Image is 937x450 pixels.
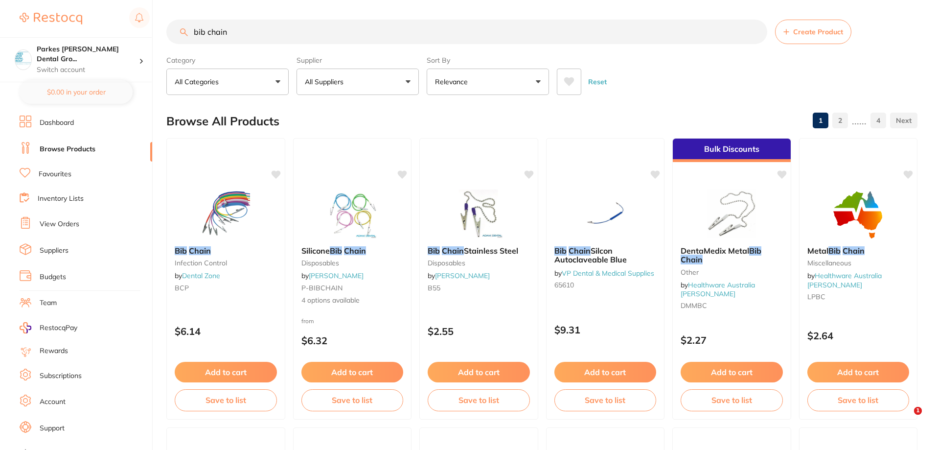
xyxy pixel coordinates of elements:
[681,389,783,411] button: Save to list
[852,115,867,126] p: ......
[40,144,95,154] a: Browse Products
[428,259,530,267] small: disposables
[297,69,419,95] button: All Suppliers
[843,246,865,256] em: Chain
[807,362,910,382] button: Add to cart
[40,424,65,433] a: Support
[428,326,530,337] p: $2.55
[166,20,767,44] input: Search Products
[435,271,490,280] a: [PERSON_NAME]
[301,335,404,346] p: $6.32
[442,246,464,256] em: Chain
[40,118,74,128] a: Dashboard
[807,292,825,301] span: LPBC
[428,284,440,292] span: B55
[301,259,404,267] small: disposables
[175,362,277,382] button: Add to cart
[428,246,530,255] b: Bib Chain Stainless Steel
[554,389,657,411] button: Save to list
[428,246,440,256] em: Bib
[554,269,654,278] span: by
[189,246,211,256] em: Chain
[681,268,783,276] small: other
[870,111,886,130] a: 4
[807,330,910,341] p: $2.64
[585,69,610,95] button: Reset
[175,246,187,256] em: Bib
[681,281,755,298] span: by
[807,246,910,255] b: Metal Bib Chain
[826,189,890,238] img: Metal Bib Chain
[813,111,828,130] a: 1
[428,271,490,280] span: by
[297,56,419,65] label: Supplier
[807,271,882,289] a: Healthware Australia [PERSON_NAME]
[681,255,703,264] em: Chain
[320,189,384,238] img: Silicone Bib Chain
[828,246,841,256] em: Bib
[793,28,843,36] span: Create Product
[20,322,31,333] img: RestocqPay
[807,389,910,411] button: Save to list
[40,246,69,256] a: Suppliers
[832,111,848,130] a: 2
[554,246,567,256] em: Bib
[182,271,220,280] a: Dental Zone
[301,284,343,292] span: P-BIBCHAIN
[681,301,707,310] span: DMMBC
[344,246,366,256] em: Chain
[749,246,761,256] em: Bib
[20,322,77,333] a: RestocqPay
[175,259,277,267] small: Infection Control
[301,389,404,411] button: Save to list
[330,246,342,256] em: Bib
[914,407,922,415] span: 1
[194,189,257,238] img: Bib Chain
[39,169,71,179] a: Favourites
[435,77,472,87] p: Relevance
[681,362,783,382] button: Add to cart
[554,362,657,382] button: Add to cart
[681,246,783,264] b: DentaMedix Metal Bib Chain
[775,20,851,44] button: Create Product
[681,334,783,346] p: $2.27
[428,362,530,382] button: Add to cart
[175,326,277,337] p: $6.14
[40,323,77,333] span: RestocqPay
[15,50,31,66] img: Parkes Baker Dental Group
[301,296,404,306] span: 4 options available
[681,246,749,256] span: DentaMedix Metal
[20,80,133,104] button: $0.00 in your order
[166,69,289,95] button: All Categories
[554,246,627,264] span: Silcon Autoclaveable Blue
[554,281,574,289] span: 65610
[700,189,763,238] img: DentaMedix Metal Bib Chain
[175,77,223,87] p: All Categories
[40,219,79,229] a: View Orders
[301,246,330,256] span: Silicone
[40,298,57,308] a: Team
[562,269,654,278] a: VP Dental & Medical Supplies
[807,271,882,289] span: by
[305,77,347,87] p: All Suppliers
[20,7,82,30] a: Restocq Logo
[37,65,139,75] p: Switch account
[428,389,530,411] button: Save to list
[175,246,277,255] b: Bib Chain
[40,397,66,407] a: Account
[807,246,828,256] span: Metal
[38,194,84,204] a: Inventory Lists
[427,69,549,95] button: Relevance
[573,189,637,238] img: Bib Chain Silcon Autoclaveable Blue
[40,346,68,356] a: Rewards
[37,45,139,64] h4: Parkes Baker Dental Group
[673,139,791,162] div: Bulk Discounts
[175,284,189,292] span: BCP
[464,246,518,256] span: Stainless Steel
[166,115,279,128] h2: Browse All Products
[554,246,657,264] b: Bib Chain Silcon Autoclaveable Blue
[894,407,917,430] iframe: Intercom live chat
[301,362,404,382] button: Add to cart
[301,317,314,325] span: from
[309,271,364,280] a: [PERSON_NAME]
